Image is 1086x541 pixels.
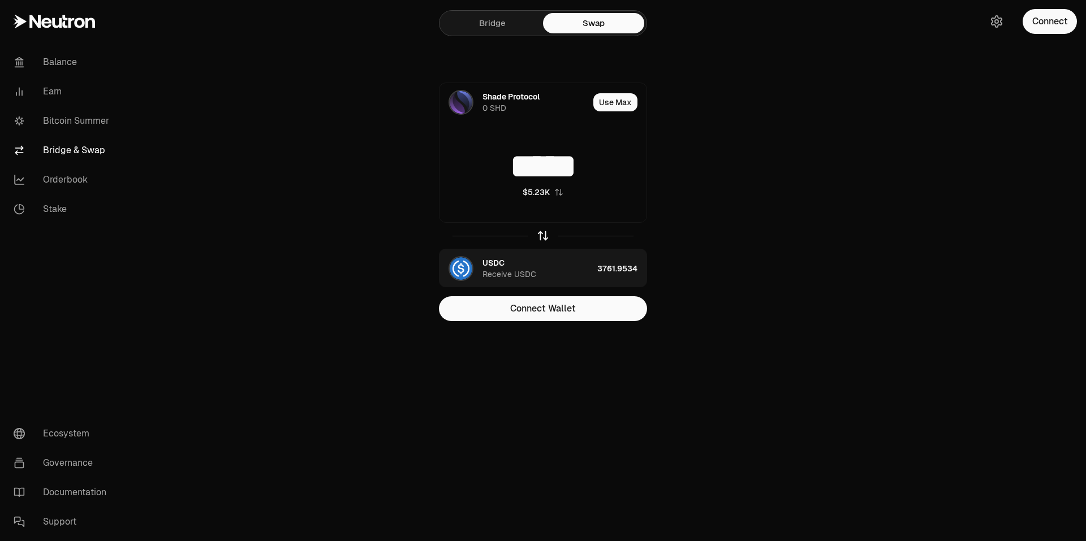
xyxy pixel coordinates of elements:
[482,91,540,102] div: Shade Protocol
[482,257,505,269] div: USDC
[450,257,472,280] img: USDC Logo
[5,194,122,224] a: Stake
[593,93,637,111] button: Use Max
[5,478,122,507] a: Documentation
[523,187,550,198] div: $5.23K
[1023,9,1077,34] button: Connect
[5,77,122,106] a: Earn
[5,507,122,536] a: Support
[5,47,122,77] a: Balance
[523,187,563,198] button: $5.23K
[442,13,543,33] a: Bridge
[5,136,122,165] a: Bridge & Swap
[5,419,122,448] a: Ecosystem
[439,83,589,122] div: SHD LogoShade Protocol0 SHD
[543,13,644,33] a: Swap
[482,102,506,114] div: 0 SHD
[439,249,593,288] div: USDC LogoUSDCReceive USDC
[482,269,536,280] div: Receive USDC
[439,249,647,288] button: USDC LogoUSDCReceive USDC3761.9534
[5,448,122,478] a: Governance
[5,106,122,136] a: Bitcoin Summer
[439,296,647,321] button: Connect Wallet
[450,91,472,114] img: SHD Logo
[5,165,122,194] a: Orderbook
[597,249,647,288] div: 3761.9534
